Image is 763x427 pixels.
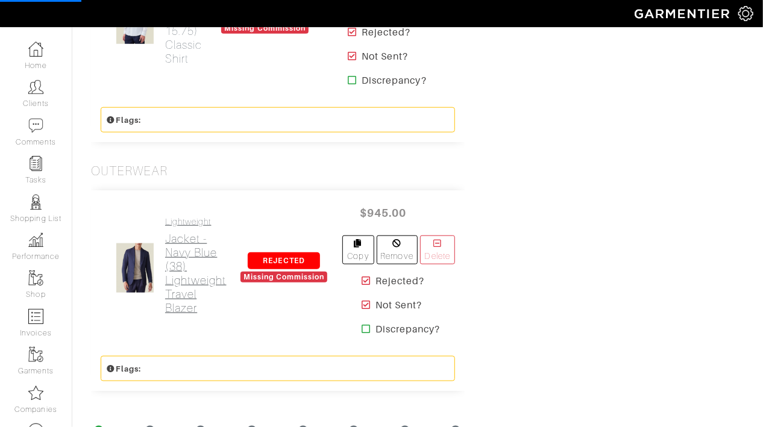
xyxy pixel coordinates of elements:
[28,195,43,210] img: stylists-icon-eb353228a002819b7ec25b43dbf5f0378dd9e0616d9560372ff212230b889e62.png
[362,49,408,64] strong: Not Sent?
[106,116,141,125] small: Flags:
[342,235,374,264] a: Copy
[629,3,738,24] img: garmentier-logo-header-white-b43fb05a5012e4ada735d5af1a66efaba907eab6374d6393d1fbf88cb4ef424d.png
[248,252,320,269] span: REJECTED
[28,385,43,401] img: companies-icon-14a0f246c7e91f24465de634b560f0151b0cc5c9ce11af5fac52e6d7d6371812.png
[28,270,43,285] img: garments-icon-b7da505a4dc4fd61783c78ac3ca0ef83fa9d6f193b1c9dc38574b1d14d53ca28.png
[28,156,43,171] img: reminder-icon-8004d30b9f0a5d33ae49ab947aed9ed385cf756f9e5892f1edd6e32f2345188e.png
[375,298,422,313] strong: Not Sent?
[375,274,424,288] strong: Rejected?
[28,309,43,324] img: orders-icon-0abe47150d42831381b5fb84f609e132dff9fe21cb692f30cb5eec754e2cba89.png
[362,25,410,40] strong: Rejected?
[28,232,43,248] img: graph-8b7af3c665d003b59727f371ae50e7771705bf0c487971e6e97d053d13c5068d.png
[240,272,328,282] div: Missing Commission
[28,42,43,57] img: dashboard-icon-dbcd8f5a0b271acd01030246c82b418ddd0df26cd7fceb0bd07c9910d44c42f6.png
[420,235,455,264] a: Delete
[91,164,168,179] h3: Outerwear
[28,79,43,95] img: clients-icon-6bae9207a08558b7cb47a8932f037763ab4055f8c8b6bfacd5dc20c3e0201464.png
[347,200,419,226] span: $945.00
[248,255,320,266] a: REJECTED
[116,243,154,293] img: ZYH8U4EJYLskL9xz93Httkci
[377,235,418,264] a: Remove
[28,118,43,133] img: comment-icon-a0a6a9ef722e966f86d9cbdc48e553b5cf19dbc54f86b18d962a5391bc8f6eb6.png
[362,73,427,88] strong: Discrepancy?
[221,23,309,34] div: Missing Commission
[738,6,753,21] img: gear-icon-white-bd11855cb880d31180b6d7d6211b90ccbf57a29d726f0c71d8c61bd08dd39cc2.png
[165,217,227,315] a: Lightweight Jacket - Navy Blue (38)Lightweight Travel Blazer
[165,232,227,315] h2: Jacket - Navy Blue (38) Lightweight Travel Blazer
[28,347,43,362] img: garments-icon-b7da505a4dc4fd61783c78ac3ca0ef83fa9d6f193b1c9dc38574b1d14d53ca28.png
[165,217,227,227] h4: Lightweight
[375,322,441,337] strong: Discrepancy?
[106,364,141,373] small: Flags:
